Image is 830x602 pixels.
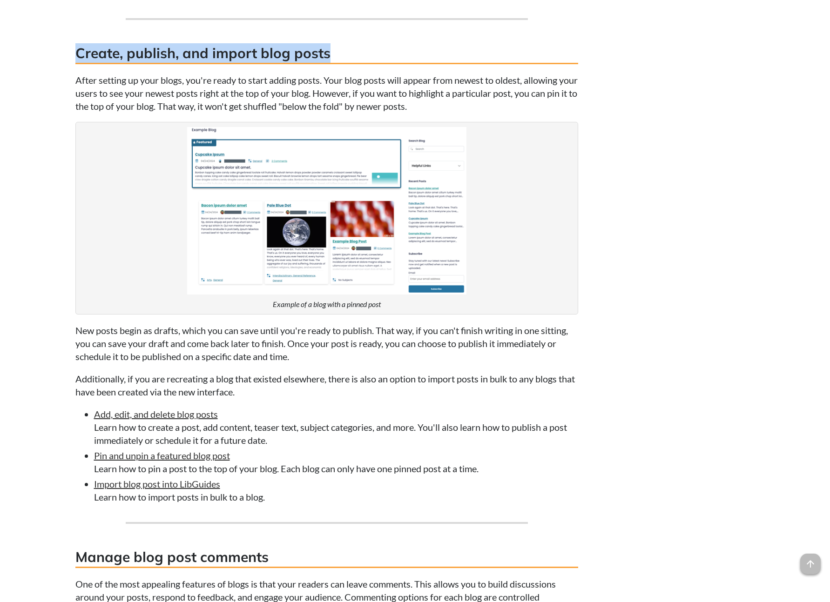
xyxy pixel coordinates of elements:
a: Pin and unpin a featured blog post [94,450,230,461]
img: Example of a blog with a pinned, featured post [187,127,466,294]
span: arrow_upward [800,554,821,574]
p: Additionally, if you are recreating a blog that existed elsewhere, there is also an option to imp... [75,372,578,398]
li: Learn how to create a post, add content, teaser text, subject categories, and more. You'll also l... [94,408,578,447]
li: Learn how to pin a post to the top of your blog. Each blog can only have one pinned post at a time. [94,449,578,475]
figcaption: Example of a blog with a pinned post [273,299,381,309]
a: Import blog post into LibGuides [94,478,220,489]
a: arrow_upward [800,555,821,566]
h3: Manage blog post comments [75,547,578,568]
p: New posts begin as drafts, which you can save until you're ready to publish. That way, if you can... [75,324,578,363]
h3: Create, publish, and import blog posts [75,43,578,64]
a: Add, edit, and delete blog posts [94,408,218,420]
p: After setting up your blogs, you're ready to start adding posts. Your blog posts will appear from... [75,74,578,113]
li: Learn how to import posts in bulk to a blog. [94,477,578,503]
